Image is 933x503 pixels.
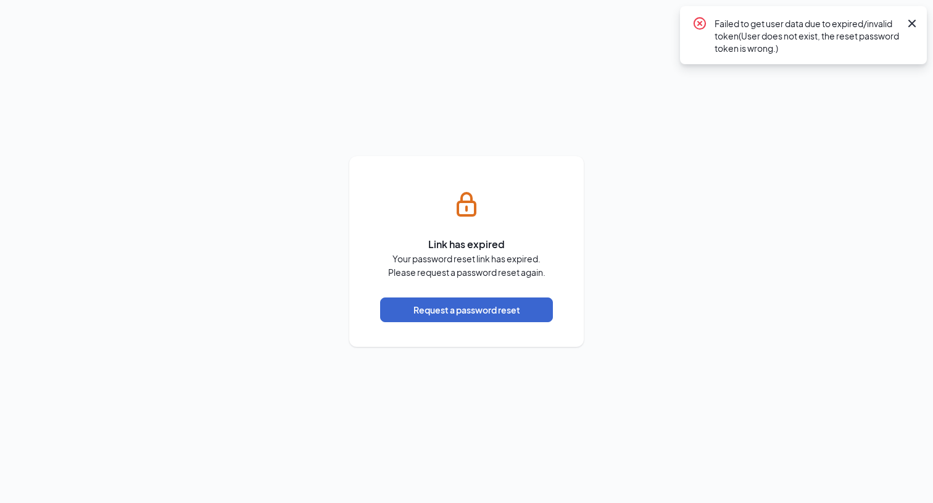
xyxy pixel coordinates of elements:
svg: Lock [452,189,481,219]
svg: Cross [905,16,919,31]
div: Failed to get user data due to expired/invalid token(User does not exist, the reset password toke... [715,16,900,54]
button: Request a password reset [380,297,553,322]
span: Your password reset link has expired. [392,252,541,265]
span: Link has expired [428,236,505,252]
span: Please request a password reset again. [388,265,545,279]
svg: CrossCircle [692,16,707,31]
